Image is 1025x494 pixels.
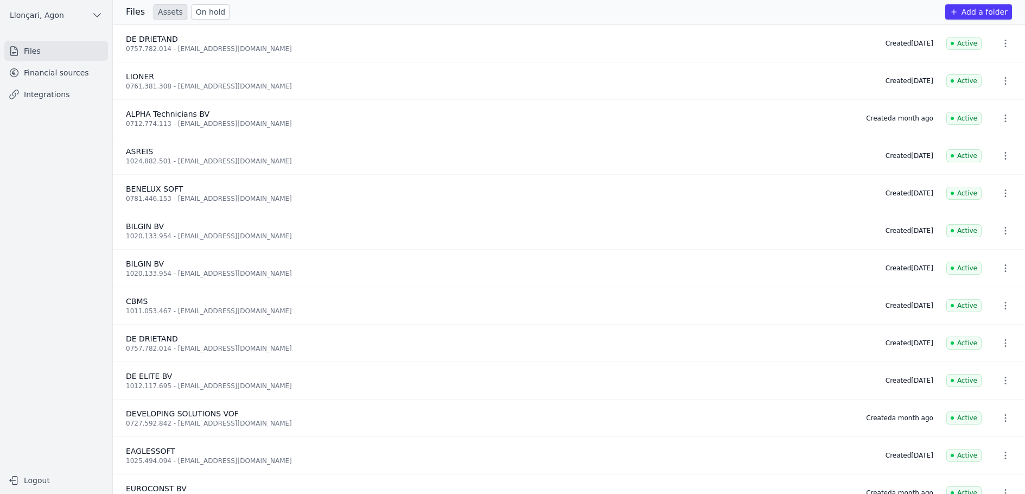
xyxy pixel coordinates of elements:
font: Add a folder [962,8,1008,16]
font: Files [24,47,41,55]
a: Files [4,41,108,61]
font: [DATE] [911,452,933,459]
font: Active [957,414,977,422]
font: Financial sources [24,68,89,77]
font: Created [886,77,912,85]
font: Integrations [24,90,69,99]
font: Created [886,452,912,459]
font: DE DRIETAND [126,35,178,43]
font: [DATE] [911,189,933,197]
font: Files [126,7,145,17]
font: ALPHA Technicians BV [126,110,209,118]
font: 1024.882.501 - [EMAIL_ADDRESS][DOMAIN_NAME] [126,157,292,165]
font: 1012.117.695 - [EMAIL_ADDRESS][DOMAIN_NAME] [126,382,292,390]
font: Active [957,339,977,347]
font: Created [886,302,912,309]
font: Llonçari, Agon [10,11,64,20]
font: DE ELITE BV [126,372,172,381]
font: Created [886,227,912,235]
font: Active [957,152,977,160]
font: BILGIN BV [126,259,164,268]
a: Integrations [4,85,108,104]
a: Assets [154,4,187,20]
font: [DATE] [911,264,933,272]
font: 0727.592.842 - [EMAIL_ADDRESS][DOMAIN_NAME] [126,420,292,427]
font: 0761.381.308 - [EMAIL_ADDRESS][DOMAIN_NAME] [126,83,292,90]
font: Active [957,115,977,122]
font: [DATE] [911,40,933,47]
font: LIONER [126,72,154,81]
font: Created [866,414,892,422]
font: Active [957,302,977,309]
font: Active [957,189,977,197]
font: Created [886,264,912,272]
font: Active [957,227,977,235]
font: Created [886,40,912,47]
button: Logout [4,472,108,489]
button: Add a folder [945,4,1012,20]
font: Created [886,189,912,197]
font: 1011.053.467 - [EMAIL_ADDRESS][DOMAIN_NAME] [126,307,292,315]
font: Active [957,377,977,384]
font: DE DRIETAND [126,334,178,343]
font: [DATE] [911,377,933,384]
font: Active [957,452,977,459]
font: Active [957,40,977,47]
button: Llonçari, Agon [4,7,108,24]
font: 0781.446.153 - [EMAIL_ADDRESS][DOMAIN_NAME] [126,195,292,202]
font: ASREIS [126,147,153,156]
font: [DATE] [911,227,933,235]
font: Logout [24,476,50,485]
a: On hold [192,4,230,20]
font: DEVELOPING SOLUTIONS VOF [126,409,239,418]
font: CBMS [126,297,148,306]
font: 1025.494.094 - [EMAIL_ADDRESS][DOMAIN_NAME] [126,457,292,465]
font: 0757.782.014 - [EMAIL_ADDRESS][DOMAIN_NAME] [126,45,292,53]
font: EAGLESSOFT [126,447,175,455]
font: [DATE] [911,77,933,85]
font: Active [957,77,977,85]
font: 0712.774.113 - [EMAIL_ADDRESS][DOMAIN_NAME] [126,120,292,128]
font: [DATE] [911,302,933,309]
font: Active [957,264,977,272]
font: On hold [196,8,226,16]
font: 1020.133.954 - [EMAIL_ADDRESS][DOMAIN_NAME] [126,232,292,240]
a: Financial sources [4,63,108,83]
font: BILGIN BV [126,222,164,231]
font: a month ago [892,115,933,122]
font: Created [886,152,912,160]
font: [DATE] [911,339,933,347]
font: Created [886,339,912,347]
font: Assets [158,8,183,16]
font: 1020.133.954 - [EMAIL_ADDRESS][DOMAIN_NAME] [126,270,292,277]
font: a month ago [892,414,933,422]
font: 0757.782.014 - [EMAIL_ADDRESS][DOMAIN_NAME] [126,345,292,352]
font: [DATE] [911,152,933,160]
font: EUROCONST BV [126,484,187,493]
font: BENELUX SOFT [126,185,183,193]
font: Created [886,377,912,384]
font: Created [866,115,892,122]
